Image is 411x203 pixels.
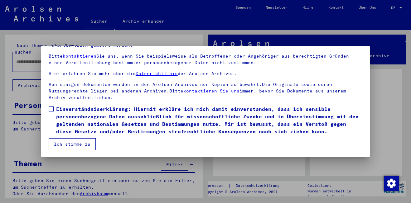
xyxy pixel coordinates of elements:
button: Ich stimme zu [49,138,96,150]
img: Zustimmung ändern [384,176,399,191]
a: kontaktieren [63,53,96,59]
p: Von einigen Dokumenten werden in den Arolsen Archives nur Kopien aufbewahrt.Die Originale sowie d... [49,81,362,101]
p: Bitte Sie uns, wenn Sie beispielsweise als Betroffener oder Angehöriger aus berechtigten Gründen ... [49,53,362,66]
a: kontaktieren Sie uns [183,88,239,94]
p: Hier erfahren Sie mehr über die der Arolsen Archives. [49,70,362,77]
span: Einverständniserklärung: Hiermit erkläre ich mich damit einverstanden, dass ich sensible personen... [56,105,362,135]
a: Datenrichtlinie [136,71,178,76]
